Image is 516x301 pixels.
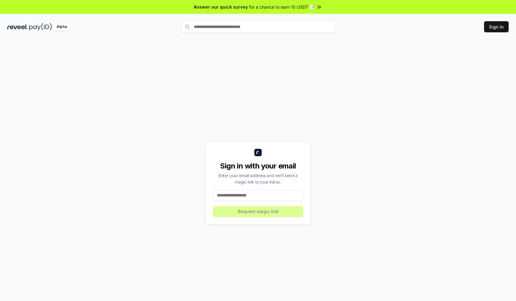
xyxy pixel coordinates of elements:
[254,149,262,156] img: logo_small
[53,23,70,31] div: Alpha
[484,21,509,32] button: Sign In
[213,172,303,185] div: Enter your email address and we’ll send a magic link to your inbox.
[249,4,315,10] span: for a chance to earn 10 USDT 📝
[194,4,248,10] span: Answer our quick survey
[213,161,303,171] div: Sign in with your email
[7,23,28,31] img: reveel_dark
[29,23,52,31] img: pay_id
